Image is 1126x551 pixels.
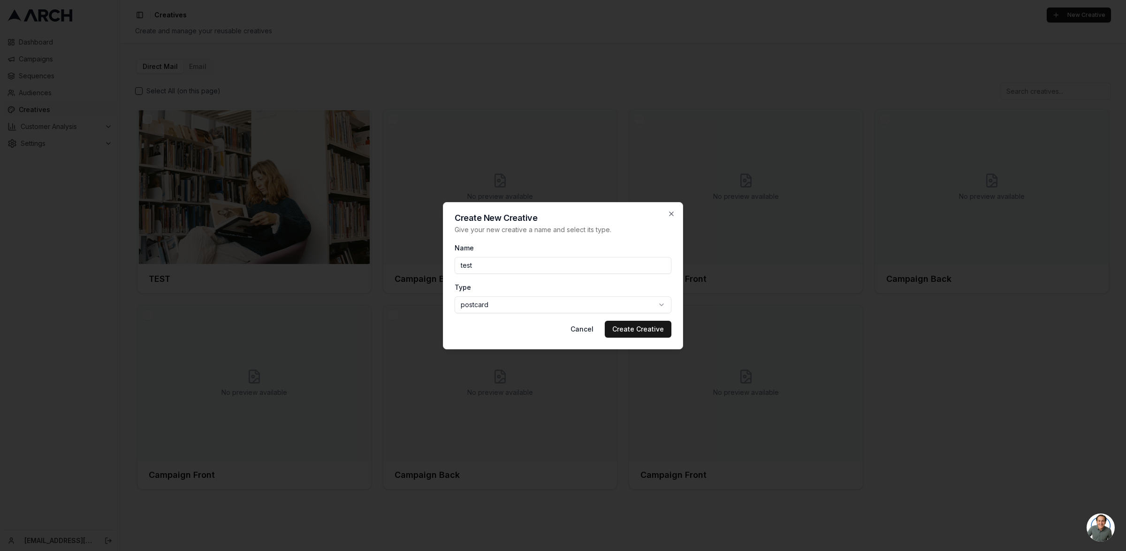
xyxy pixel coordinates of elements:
label: Name [455,244,474,252]
p: Give your new creative a name and select its type. [455,225,671,234]
label: Type [455,283,471,291]
button: Create Creative [605,321,671,338]
input: E.g. 'Welcome Postcard Q3' [455,257,671,274]
h2: Create New Creative [455,214,671,222]
button: Cancel [563,321,601,338]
